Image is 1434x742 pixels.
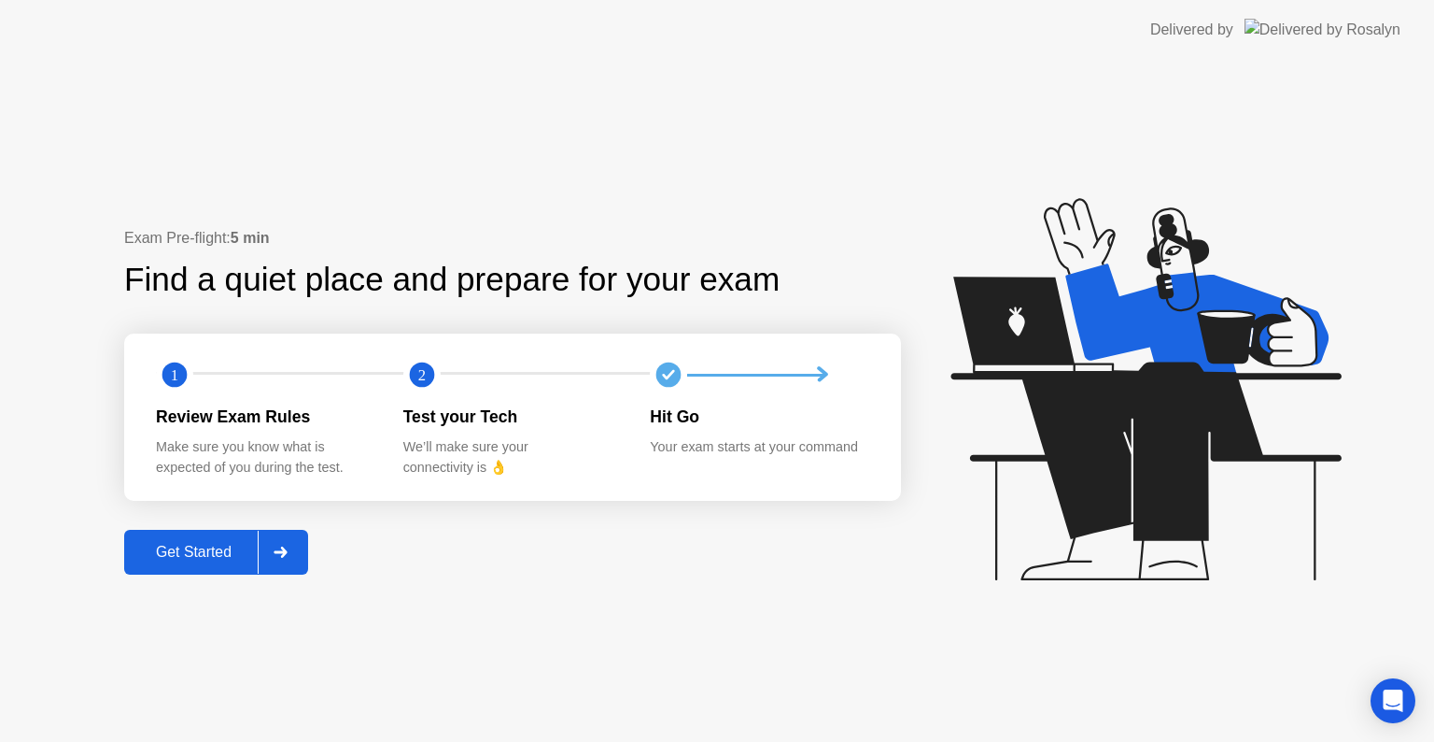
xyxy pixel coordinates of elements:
[124,530,308,575] button: Get Started
[1371,678,1415,723] div: Open Intercom Messenger
[418,366,426,384] text: 2
[1150,19,1233,41] div: Delivered by
[124,227,901,250] div: Exam Pre-flight:
[650,437,867,458] div: Your exam starts at your command
[1244,19,1400,40] img: Delivered by Rosalyn
[403,437,621,478] div: We’ll make sure your connectivity is 👌
[156,437,373,478] div: Make sure you know what is expected of you during the test.
[231,230,270,246] b: 5 min
[156,405,373,429] div: Review Exam Rules
[650,405,867,429] div: Hit Go
[124,255,782,305] div: Find a quiet place and prepare for your exam
[130,544,258,561] div: Get Started
[403,405,621,429] div: Test your Tech
[171,366,178,384] text: 1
